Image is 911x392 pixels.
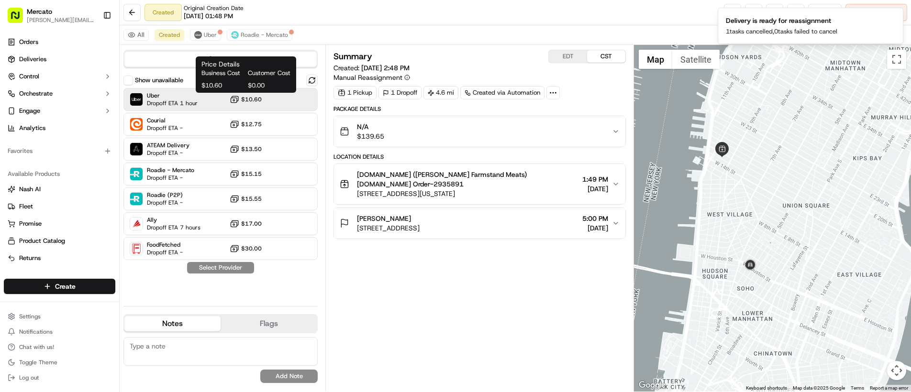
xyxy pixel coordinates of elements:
div: Available Products [4,166,115,182]
span: [DATE] [582,223,608,233]
button: CST [587,50,625,63]
img: 1736555255976-a54dd68f-1ca7-489b-9aae-adbdc363a1c4 [10,91,27,109]
button: $30.00 [230,244,262,253]
span: $13.50 [241,145,262,153]
button: $13.50 [230,144,262,154]
span: $0.00 [248,81,290,90]
span: Created: [333,63,410,73]
a: 📗Knowledge Base [6,135,77,152]
span: Dropoff ETA 1 hour [147,99,198,107]
span: Uber [204,31,217,39]
span: Chat with us! [19,343,54,351]
span: Knowledge Base [19,139,73,148]
span: [STREET_ADDRESS][US_STATE] [357,189,578,198]
button: $17.00 [230,219,262,229]
span: Engage [19,107,40,115]
img: Uber [130,93,143,106]
img: Nash [10,10,29,29]
button: [PERSON_NAME][STREET_ADDRESS]5:00 PM[DATE] [334,208,625,239]
span: Analytics [19,124,45,132]
span: 5:00 PM [582,214,608,223]
a: Created via Automation [460,86,544,99]
span: Settings [19,313,41,320]
span: Courial [147,117,183,124]
a: Deliveries [4,52,115,67]
span: Create [55,282,76,291]
div: 1 Dropoff [378,86,422,99]
button: Notifications [4,325,115,338]
button: Product Catalog [4,233,115,249]
button: Notes [124,316,221,331]
div: Package Details [333,105,626,113]
button: Create [4,279,115,294]
h3: Summary [333,52,372,61]
button: Start new chat [163,94,174,106]
a: 💻API Documentation [77,135,157,152]
span: Manual Reassignment [333,73,402,82]
span: Ally [147,216,200,224]
img: Google [636,379,668,392]
div: 💻 [81,140,89,147]
a: Analytics [4,120,115,136]
span: FoodFetched [147,241,183,249]
span: Customer Cost [248,69,290,77]
span: Map data ©2025 Google [793,385,845,391]
div: We're available if you need us! [33,101,121,109]
span: Orders [19,38,38,46]
label: Show unavailable [135,76,183,85]
span: Log out [19,374,39,381]
button: Roadie - Mercato [227,29,292,41]
span: [DATE] 2:48 PM [361,64,410,72]
button: Keyboard shortcuts [746,385,787,392]
p: Welcome 👋 [10,38,174,54]
span: Dropoff ETA - [147,124,183,132]
button: EDT [549,50,587,63]
div: 4.6 mi [423,86,458,99]
a: Powered byPylon [67,162,116,169]
span: $17.00 [241,220,262,228]
button: [PERSON_NAME][EMAIL_ADDRESS][PERSON_NAME][DOMAIN_NAME] [27,16,95,24]
span: Roadie (P2P) [147,191,183,199]
div: 1 [743,258,758,273]
img: roadie-logo-v2.jpg [231,31,239,39]
div: Favorites [4,143,115,159]
div: Location Details [333,153,626,161]
button: Log out [4,371,115,384]
img: Roadie - Mercato [130,168,143,180]
a: Product Catalog [8,237,111,245]
span: $15.15 [241,170,262,178]
span: Notifications [19,328,53,336]
span: ATEAM Delivery [147,142,189,149]
span: N/A [357,122,384,131]
button: Fleet [4,199,115,214]
button: Control [4,69,115,84]
span: $12.75 [241,120,262,128]
h1: Price Details [201,59,290,69]
span: Pylon [95,162,116,169]
button: Manual Reassignment [333,73,410,82]
p: 1 tasks cancelled, 0 tasks failed to cancel [726,27,837,36]
span: [PERSON_NAME] [357,214,411,223]
button: Returns [4,250,115,266]
span: Promise [19,219,42,228]
img: Courial [130,118,143,131]
button: $15.55 [230,194,262,204]
span: Dropoff ETA - [147,249,183,256]
button: Nash AI [4,182,115,197]
span: [DATE] [582,184,608,194]
span: Original Creation Date [184,4,244,12]
button: Show street map [639,50,672,69]
a: Fleet [8,202,111,211]
button: Created [155,29,184,41]
input: Got a question? Start typing here... [25,62,172,72]
span: Toggle Theme [19,359,57,366]
span: 1:49 PM [582,174,608,184]
button: Flags [221,316,317,331]
a: Promise [8,219,111,228]
button: Toggle fullscreen view [887,50,906,69]
button: Mercato [27,7,52,16]
span: Dropoff ETA 7 hours [147,224,200,231]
